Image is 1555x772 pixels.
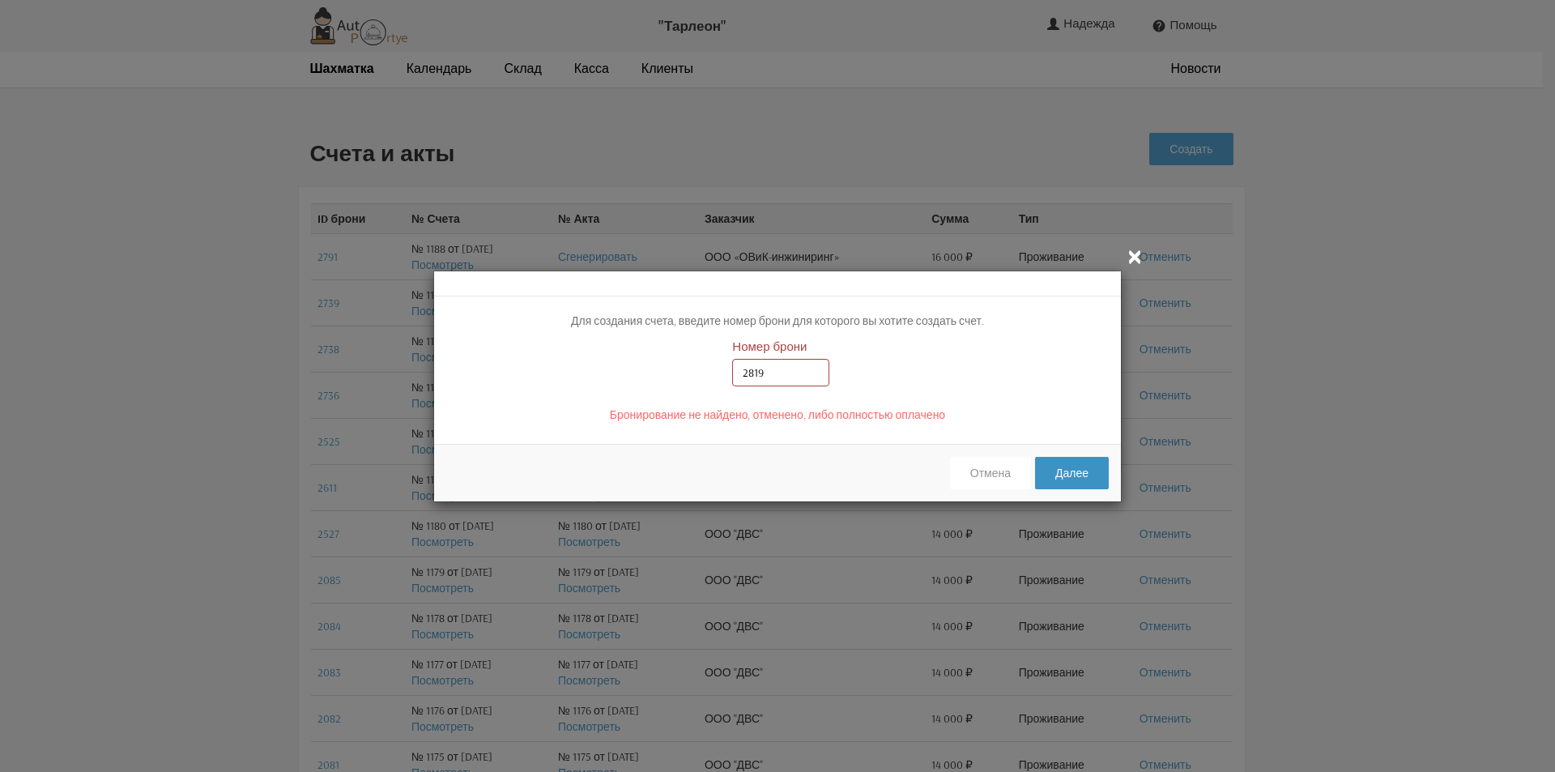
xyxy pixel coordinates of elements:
[1125,246,1144,266] i: 
[732,338,807,355] label: Номер брони
[446,407,1109,424] p: Бронирование не найдено, отменено, либо полностью оплачено
[1125,246,1144,267] button: Закрыть
[950,457,1031,489] button: Отмена
[1035,457,1109,489] button: Далее
[446,313,1109,330] p: Для создания счета, введите номер брони для которого вы хотите создать счет.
